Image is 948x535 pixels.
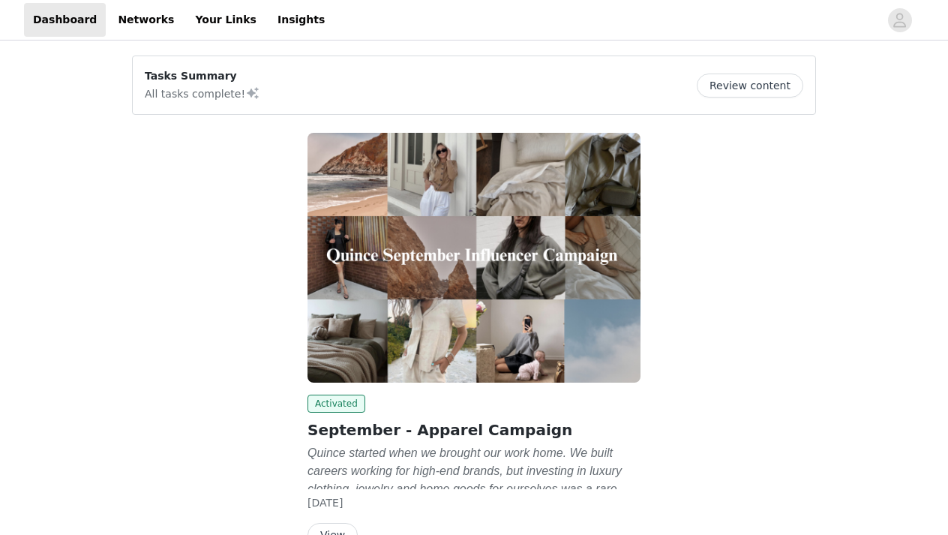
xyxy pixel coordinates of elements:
p: All tasks complete! [145,84,260,102]
span: [DATE] [307,497,343,509]
button: Review content [697,74,803,98]
div: avatar [892,8,907,32]
a: Dashboard [24,3,106,37]
a: Your Links [186,3,265,37]
p: Tasks Summary [145,68,260,84]
img: Quince [307,133,640,383]
span: Activated [307,395,365,413]
h2: September - Apparel Campaign [307,419,640,441]
a: Networks [109,3,183,37]
a: Insights [268,3,334,37]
